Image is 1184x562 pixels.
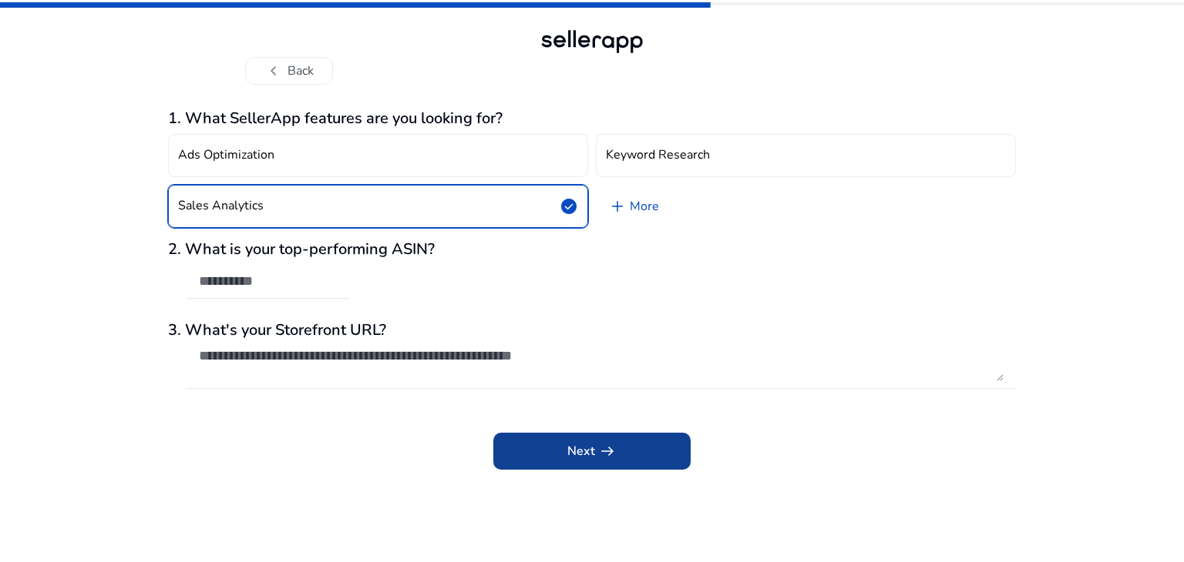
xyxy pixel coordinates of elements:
[493,433,691,470] button: Nextarrow_right_alt
[168,185,588,228] button: Sales Analyticscheck_circle
[178,148,274,162] h4: Ads Optimization
[168,321,1016,340] h3: 3. What's your Storefront URL?
[567,442,617,460] span: Next
[168,109,1016,128] h3: 1. What SellerApp features are you looking for?
[178,199,264,213] h4: Sales Analytics
[168,240,1016,259] h3: 2. What is your top-performing ASIN?
[245,57,333,85] button: chevron_leftBack
[606,148,710,162] h4: Keyword Research
[168,134,588,177] button: Ads Optimization
[264,62,283,80] span: chevron_left
[598,442,617,460] span: arrow_right_alt
[560,197,578,216] span: check_circle
[608,197,627,216] span: add
[596,134,1016,177] button: Keyword Research
[596,185,671,228] a: More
